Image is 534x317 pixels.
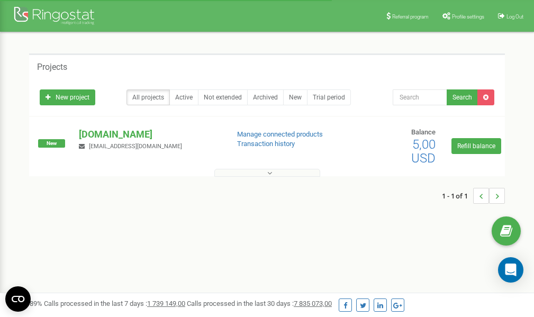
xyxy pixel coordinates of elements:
[237,130,323,138] a: Manage connected products
[38,139,65,148] span: New
[294,300,332,307] u: 7 835 073,00
[44,300,185,307] span: Calls processed in the last 7 days :
[37,62,67,72] h5: Projects
[126,89,170,105] a: All projects
[169,89,198,105] a: Active
[147,300,185,307] u: 1 739 149,00
[411,137,436,166] span: 5,00 USD
[307,89,351,105] a: Trial period
[89,143,182,150] span: [EMAIL_ADDRESS][DOMAIN_NAME]
[498,257,523,283] div: Open Intercom Messenger
[392,14,429,20] span: Referral program
[40,89,95,105] a: New project
[5,286,31,312] button: Open CMP widget
[442,188,473,204] span: 1 - 1 of 1
[442,177,505,214] nav: ...
[247,89,284,105] a: Archived
[506,14,523,20] span: Log Out
[452,14,484,20] span: Profile settings
[283,89,307,105] a: New
[451,138,501,154] a: Refill balance
[447,89,478,105] button: Search
[237,140,295,148] a: Transaction history
[79,128,220,141] p: [DOMAIN_NAME]
[411,128,436,136] span: Balance
[187,300,332,307] span: Calls processed in the last 30 days :
[393,89,447,105] input: Search
[198,89,248,105] a: Not extended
